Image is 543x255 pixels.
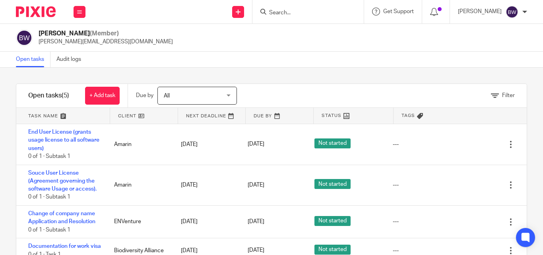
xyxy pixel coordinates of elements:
span: Not started [314,138,351,148]
img: Pixie [16,6,56,17]
div: ENVenture [106,214,173,230]
div: [DATE] [173,214,240,230]
div: --- [393,181,399,189]
img: svg%3E [16,29,33,46]
a: Change of company name Application and Resolution [28,211,95,224]
a: Audit logs [56,52,87,67]
a: Open tasks [16,52,50,67]
p: Due by [136,91,153,99]
span: Tags [401,112,415,119]
span: [DATE] [248,248,264,253]
input: Search [268,10,340,17]
a: End User License (grants usage license to all software users) [28,129,99,151]
span: [DATE] [248,142,264,147]
div: Amarin [106,136,173,152]
span: Status [322,112,341,119]
a: + Add task [85,87,120,105]
span: Not started [314,216,351,226]
span: Not started [314,245,351,255]
span: [DATE] [248,182,264,188]
span: Filter [502,93,515,98]
span: 0 of 1 · Subtask 1 [28,227,70,233]
a: Souce User License (Agreement governing the software Usage or access). [28,170,97,192]
span: 0 of 1 · Subtask 1 [28,154,70,159]
span: All [164,93,170,99]
span: Get Support [383,9,414,14]
p: [PERSON_NAME][EMAIL_ADDRESS][DOMAIN_NAME] [39,38,173,46]
div: --- [393,218,399,226]
h1: Open tasks [28,91,69,100]
span: (Member) [90,30,119,37]
p: [PERSON_NAME] [458,8,502,16]
div: [DATE] [173,136,240,152]
a: Documentation for work visa [28,243,101,249]
div: --- [393,140,399,148]
div: Amarin [106,177,173,193]
span: [DATE] [248,219,264,225]
span: (5) [62,92,69,99]
div: [DATE] [173,177,240,193]
span: 0 of 1 · Subtask 1 [28,195,70,200]
span: Not started [314,179,351,189]
img: svg%3E [506,6,518,18]
h2: [PERSON_NAME] [39,29,173,38]
div: --- [393,247,399,255]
